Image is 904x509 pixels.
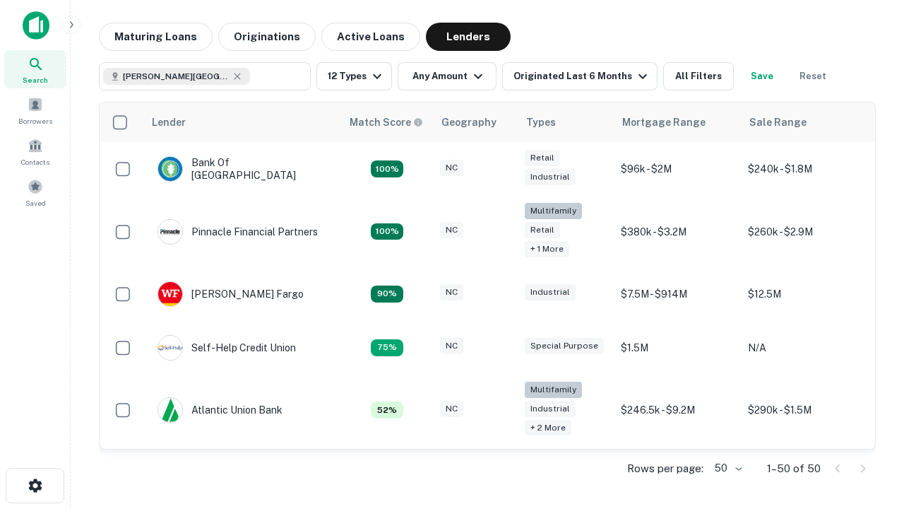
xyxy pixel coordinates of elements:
td: $1.5M [614,321,741,375]
div: Lender [152,114,186,131]
p: Rows per page: [627,460,703,477]
div: Multifamily [525,203,582,219]
span: [PERSON_NAME][GEOGRAPHIC_DATA], [GEOGRAPHIC_DATA] [123,70,229,83]
th: Sale Range [741,103,868,142]
iframe: Chat Widget [833,351,904,419]
h6: Match Score [350,115,420,130]
a: Contacts [4,132,66,170]
button: All Filters [663,62,734,90]
div: Matching Properties: 14, hasApolloMatch: undefined [371,160,403,177]
div: Industrial [525,169,576,185]
div: Industrial [525,401,576,417]
button: Originations [218,23,316,51]
button: 12 Types [316,62,392,90]
td: $260k - $2.9M [741,196,868,267]
div: 50 [709,458,744,479]
div: NC [440,338,463,354]
div: Self-help Credit Union [157,335,296,361]
td: $96k - $2M [614,142,741,196]
div: Matching Properties: 7, hasApolloMatch: undefined [371,402,403,419]
td: N/A [741,321,868,375]
td: $380k - $3.2M [614,196,741,267]
a: Saved [4,173,66,211]
div: Special Purpose [525,338,604,354]
img: picture [158,336,182,360]
td: $12.5M [741,267,868,321]
div: + 2 more [525,420,571,436]
div: Pinnacle Financial Partners [157,219,318,245]
img: picture [158,398,182,422]
button: Maturing Loans [99,23,213,51]
td: $290k - $1.5M [741,375,868,446]
a: Borrowers [4,91,66,129]
span: Search [23,74,48,86]
div: Geography [441,114,496,131]
span: Contacts [21,156,49,168]
th: Geography [433,103,518,142]
th: Capitalize uses an advanced AI algorithm to match your search with the best lender. The match sco... [341,103,433,142]
img: picture [158,282,182,306]
td: $246.5k - $9.2M [614,375,741,446]
div: Matching Properties: 24, hasApolloMatch: undefined [371,223,403,240]
div: Mortgage Range [622,114,706,131]
span: Borrowers [18,115,52,127]
img: picture [158,220,182,244]
div: Industrial [525,284,576,300]
button: Any Amount [398,62,496,90]
div: Matching Properties: 10, hasApolloMatch: undefined [371,339,403,356]
div: Sale Range [749,114,807,131]
td: $240k - $1.8M [741,142,868,196]
div: NC [440,401,463,417]
th: Lender [143,103,341,142]
img: capitalize-icon.png [23,11,49,40]
div: NC [440,222,463,238]
img: picture [158,157,182,181]
button: Save your search to get updates of matches that match your search criteria. [739,62,785,90]
div: Capitalize uses an advanced AI algorithm to match your search with the best lender. The match sco... [350,115,423,130]
div: [PERSON_NAME] Fargo [157,281,304,307]
td: $7.5M - $914M [614,267,741,321]
button: Lenders [426,23,511,51]
div: Matching Properties: 12, hasApolloMatch: undefined [371,286,403,303]
div: Multifamily [525,382,582,398]
div: Originated Last 6 Months [513,68,651,85]
div: + 1 more [525,241,569,257]
div: Bank Of [GEOGRAPHIC_DATA] [157,156,327,182]
th: Types [518,103,614,142]
button: Originated Last 6 Months [502,62,658,90]
p: 1–50 of 50 [767,460,821,477]
div: Retail [525,222,560,238]
div: Atlantic Union Bank [157,397,282,423]
div: NC [440,160,463,176]
button: Active Loans [321,23,420,51]
a: Search [4,50,66,88]
div: Retail [525,150,560,166]
div: NC [440,284,463,300]
th: Mortgage Range [614,103,741,142]
button: Reset [790,62,835,90]
div: Types [526,114,556,131]
span: Saved [25,197,46,209]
